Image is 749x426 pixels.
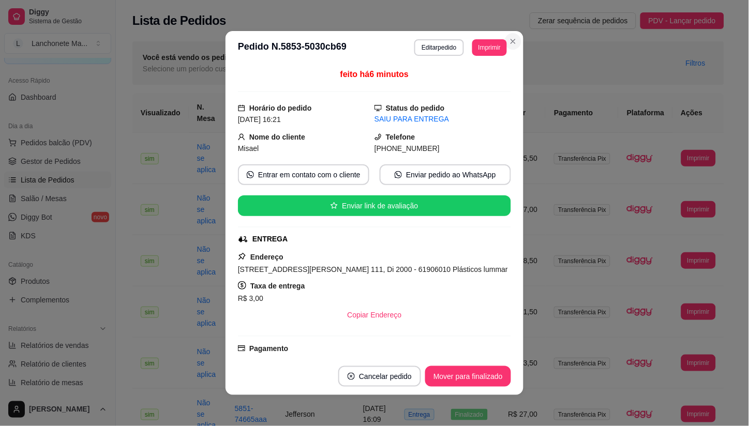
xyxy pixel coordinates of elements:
[374,144,440,153] span: [PHONE_NUMBER]
[247,171,254,178] span: whats-app
[472,39,507,56] button: Imprimir
[395,171,402,178] span: whats-app
[374,104,382,112] span: desktop
[249,344,288,353] strong: Pagamento
[238,164,369,185] button: whats-appEntrar em contato com o cliente
[386,104,445,112] strong: Status do pedido
[340,70,409,79] span: feito há 6 minutos
[338,366,421,387] button: close-circleCancelar pedido
[238,294,263,302] span: R$ 3,00
[380,164,511,185] button: whats-appEnviar pedido ao WhatsApp
[249,133,305,141] strong: Nome do cliente
[250,253,283,261] strong: Endereço
[374,133,382,141] span: phone
[238,345,245,352] span: credit-card
[238,252,246,261] span: pushpin
[238,104,245,112] span: calendar
[348,373,355,380] span: close-circle
[425,366,511,387] button: Mover para finalizado
[414,39,463,56] button: Editarpedido
[238,144,259,153] span: Misael
[505,33,521,50] button: Close
[249,104,312,112] strong: Horário do pedido
[238,265,508,273] span: [STREET_ADDRESS][PERSON_NAME] 111, Di 2000 - 61906010 Plásticos lummar
[374,114,511,125] div: SAIU PARA ENTREGA
[238,39,347,56] h3: Pedido N. 5853-5030cb69
[252,234,288,245] div: ENTREGA
[250,282,305,290] strong: Taxa de entrega
[238,281,246,290] span: dollar
[339,305,410,325] button: Copiar Endereço
[238,133,245,141] span: user
[386,133,415,141] strong: Telefone
[238,115,281,124] span: [DATE] 16:21
[331,202,338,209] span: star
[238,195,511,216] button: starEnviar link de avaliação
